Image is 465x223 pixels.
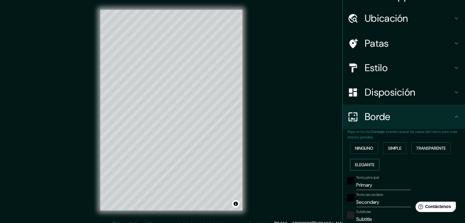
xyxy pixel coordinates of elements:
font: : puedes opacar las capas del marco para crear efectos geniales. [348,129,458,140]
font: Elegante [355,162,375,167]
div: Disposición [343,80,465,104]
div: Borde [343,104,465,129]
font: Transparente [416,145,446,151]
div: Estilo [343,56,465,80]
div: Ubicación [343,6,465,31]
font: Ninguno [355,145,373,151]
font: Simple [388,145,401,151]
font: Subtitular [356,209,371,214]
button: Ninguno [350,142,378,154]
div: Patas [343,31,465,56]
font: Disposición [365,86,415,99]
font: Texto principal [356,175,379,180]
font: Estilo [365,61,388,74]
button: negro [347,177,354,185]
button: Transparente [411,142,451,154]
iframe: Lanzador de widgets de ayuda [411,199,458,216]
button: color-222222 [347,211,354,219]
button: negro [347,194,354,202]
font: Ubicación [365,12,408,25]
button: Activar o desactivar atribución [232,200,239,207]
button: Elegante [350,159,379,170]
font: Consejo [371,129,385,134]
font: Texto secundario [356,192,383,197]
button: Simple [383,142,406,154]
font: Borde [365,110,390,123]
font: Patas [365,37,389,50]
font: Elige un borde. [348,129,371,134]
